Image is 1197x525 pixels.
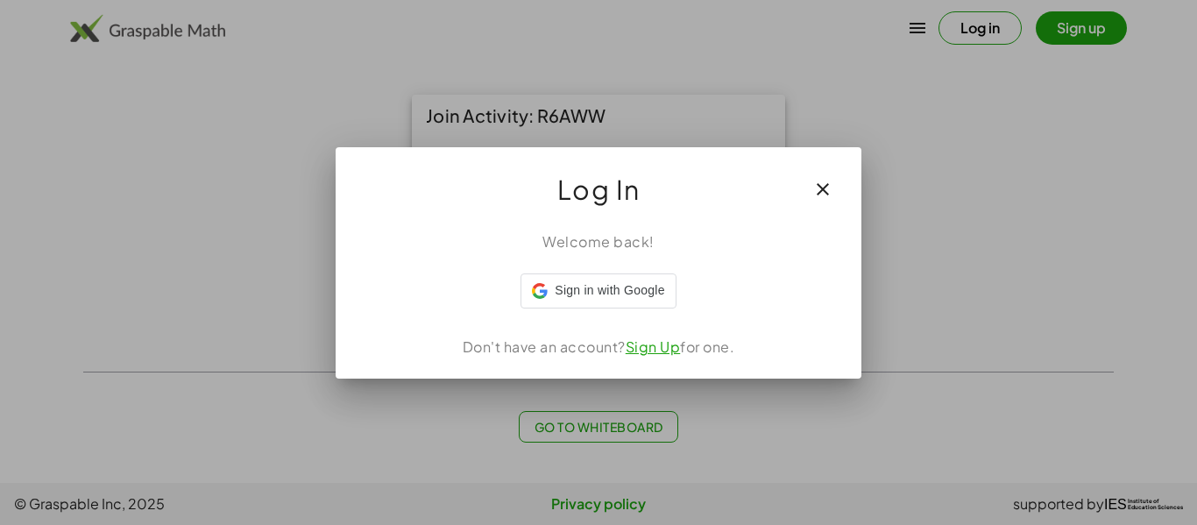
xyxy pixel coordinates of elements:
span: Log In [557,168,641,210]
div: Sign in with Google [521,273,676,309]
div: Welcome back! [357,231,840,252]
a: Sign Up [626,337,681,356]
div: Don't have an account? for one. [357,337,840,358]
span: Sign in with Google [555,281,664,300]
